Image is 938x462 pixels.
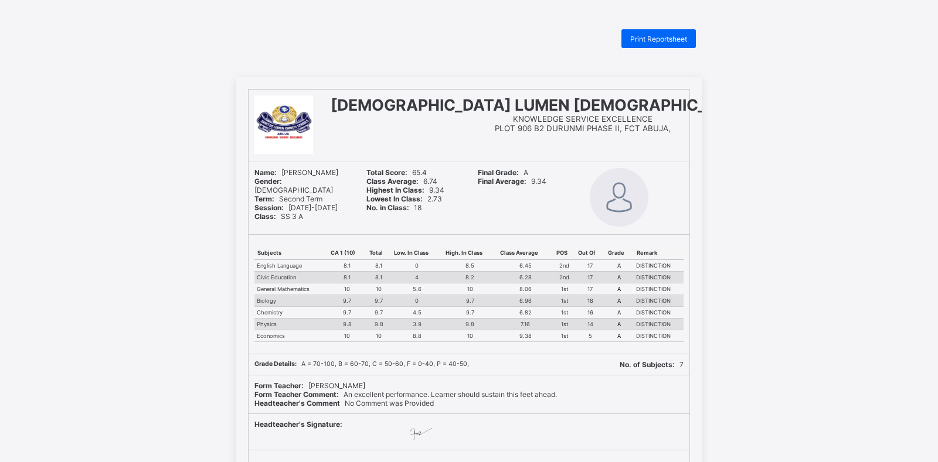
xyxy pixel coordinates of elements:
th: Grade [605,247,633,259]
span: 65.4 [366,168,427,177]
td: 9.7 [366,295,391,307]
td: 10 [443,330,497,342]
b: Headteacher's Comment [254,399,340,408]
td: Chemistry [254,307,328,319]
td: 9.7 [328,295,366,307]
td: 16 [575,307,605,319]
td: A [605,307,633,319]
td: 2nd [553,272,575,283]
td: 10 [366,283,391,295]
td: 2nd [553,259,575,272]
span: PLOT 906 B2 DURUNMI PHASE II, FCT ABUJA, [495,124,671,133]
td: 5 [575,330,605,342]
td: 9.7 [328,307,366,319]
b: Form Teacher Comment: [254,390,339,399]
td: 10 [328,330,366,342]
td: 9.8 [366,319,391,330]
td: 8.1 [328,259,366,272]
th: Out Of [575,247,605,259]
span: [DEMOGRAPHIC_DATA] LUMEN [DEMOGRAPHIC_DATA] SCHOOLS [331,95,834,114]
b: Total Score: [366,168,407,177]
td: A [605,272,633,283]
td: 5.6 [391,283,443,295]
td: DISTINCTION [634,319,684,330]
td: English Language [254,259,328,272]
b: Session: [254,203,284,212]
th: CA 1 (10) [328,247,366,259]
td: 7.16 [497,319,553,330]
td: 8.5 [443,259,497,272]
td: A [605,295,633,307]
b: Lowest In Class: [366,194,423,203]
span: No Comment was Provided [254,399,434,408]
td: 9.8 [328,319,366,330]
td: 6.45 [497,259,553,272]
b: No. of Subjects: [620,360,675,369]
span: Second Term [254,194,322,203]
td: 1st [553,283,575,295]
b: Term: [254,194,274,203]
td: 10 [366,330,391,342]
td: 3.9 [391,319,443,330]
td: 17 [575,259,605,272]
td: DISTINCTION [634,259,684,272]
td: 9.8 [443,319,497,330]
td: DISTINCTION [634,283,684,295]
td: 1st [553,319,575,330]
th: Low. In Class [391,247,443,259]
td: A [605,259,633,272]
td: 17 [575,283,605,295]
td: DISTINCTION [634,295,684,307]
b: Highest In Class: [366,186,424,194]
td: A [605,319,633,330]
span: 9.34 [366,186,444,194]
span: 7 [620,360,684,369]
b: Final Grade: [478,168,519,177]
span: 6.74 [366,177,437,186]
td: 6.82 [497,307,553,319]
th: Subjects [254,247,328,259]
b: Name: [254,168,277,177]
b: Gender: [254,177,282,186]
th: Remark [634,247,684,259]
td: 18 [575,295,605,307]
td: A [605,283,633,295]
td: 8.06 [497,283,553,295]
td: 4 [391,272,443,283]
td: 8.1 [366,259,391,272]
td: 1st [553,295,575,307]
td: 9.38 [497,330,553,342]
b: No. in Class: [366,203,409,212]
td: 8.1 [366,272,391,283]
td: Biology [254,295,328,307]
span: A = 70-100, B = 60-70, C = 50-60, F = 0-40, P = 40-50, [254,360,469,368]
td: 6.28 [497,272,553,283]
td: 17 [575,272,605,283]
b: Form Teacher: [254,381,304,390]
span: [DEMOGRAPHIC_DATA] [254,177,333,194]
th: POS [553,247,575,259]
td: Civic Education [254,272,328,283]
td: 4.5 [391,307,443,319]
span: [PERSON_NAME] [254,168,338,177]
td: DISTINCTION [634,272,684,283]
span: KNOWLEDGE SERVICE EXCELLENCE [513,114,652,124]
b: Class: [254,212,276,221]
td: 0 [391,295,443,307]
td: 10 [328,283,366,295]
span: 2.73 [366,194,442,203]
th: Total [366,247,391,259]
td: A [605,330,633,342]
span: [DATE]-[DATE] [254,203,338,212]
span: [PERSON_NAME] [254,381,365,390]
td: Physics [254,319,328,330]
td: 10 [443,283,497,295]
td: DISTINCTION [634,307,684,319]
td: 6.96 [497,295,553,307]
td: 0 [391,259,443,272]
span: Print Reportsheet [630,35,687,43]
td: 1st [553,307,575,319]
b: Class Average: [366,177,419,186]
td: 1st [553,330,575,342]
td: 9.7 [443,307,497,319]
